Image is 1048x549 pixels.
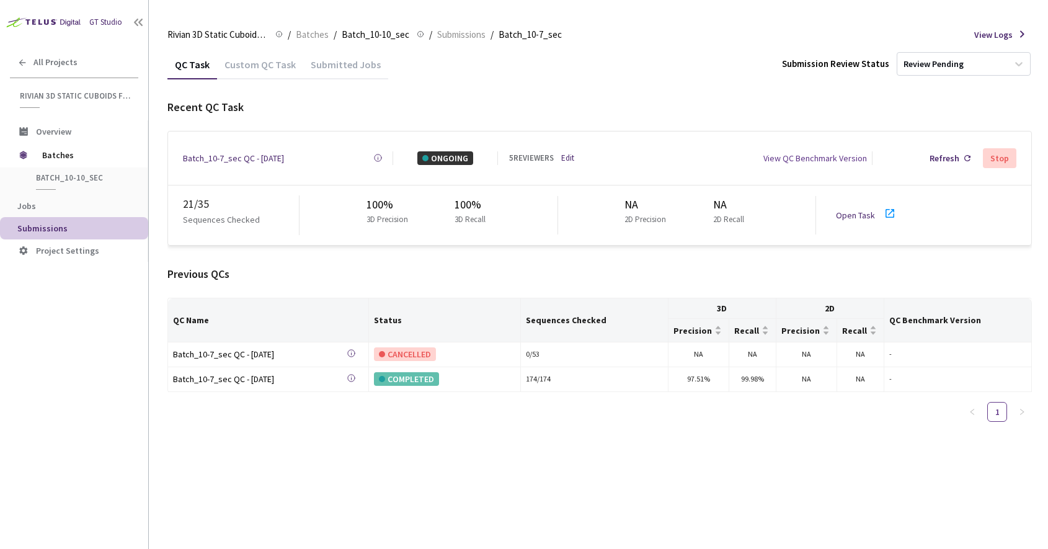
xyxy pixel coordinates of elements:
p: 3D Recall [455,213,486,226]
div: GT Studio [89,16,122,29]
div: - [889,373,1026,385]
th: Precision [776,319,837,342]
span: Batches [42,143,127,167]
td: NA [837,342,884,367]
td: NA [776,342,837,367]
div: Stop [990,153,1009,163]
span: Overview [36,126,71,137]
a: Open Task [836,210,875,221]
span: right [1018,408,1026,416]
span: left [969,408,976,416]
li: / [288,27,291,42]
div: 100% [366,196,413,213]
div: Submission Review Status [782,56,889,71]
th: 2D [776,298,884,319]
div: COMPLETED [374,372,439,386]
div: 21 / 35 [183,195,299,213]
span: Project Settings [36,245,99,256]
button: left [962,402,982,422]
div: 100% [455,196,491,213]
a: Batches [293,27,331,41]
td: NA [776,367,837,392]
a: Batch_10-7_sec QC - [DATE] [173,372,347,386]
td: NA [837,367,884,392]
div: Recent QC Task [167,99,1032,116]
span: Rivian 3D Static Cuboids fixed[2024-25] [20,91,131,101]
th: QC Name [168,298,369,342]
td: NA [668,342,729,367]
th: Precision [668,319,729,342]
a: Edit [561,152,574,164]
li: 1 [987,402,1007,422]
div: 174 / 174 [526,373,663,385]
th: Status [369,298,521,342]
div: Custom QC Task [217,58,303,79]
td: NA [729,342,776,367]
span: All Projects [33,57,78,68]
button: right [1012,402,1032,422]
div: NA [624,196,671,213]
p: 3D Precision [366,213,408,226]
div: Refresh [930,151,959,165]
li: / [491,27,494,42]
li: Next Page [1012,402,1032,422]
span: Submissions [437,27,486,42]
span: Rivian 3D Static Cuboids fixed[2024-25] [167,27,268,42]
th: QC Benchmark Version [884,298,1032,342]
div: View QC Benchmark Version [763,151,867,165]
span: Recall [842,326,867,336]
div: QC Task [167,58,217,79]
span: Jobs [17,200,36,212]
th: Recall [729,319,776,342]
span: Precision [781,326,820,336]
a: 1 [988,403,1006,421]
span: Submissions [17,223,68,234]
th: Recall [837,319,884,342]
li: / [334,27,337,42]
span: Recall [734,326,759,336]
p: 2D Precision [624,213,666,226]
a: Submissions [435,27,488,41]
span: Batch_10-10_sec [342,27,409,42]
td: 97.51% [668,367,729,392]
a: Batch_10-7_sec QC - [DATE] [183,151,284,165]
p: Sequences Checked [183,213,260,226]
span: Precision [673,326,712,336]
div: 5 REVIEWERS [509,152,554,164]
div: Batch_10-7_sec QC - [DATE] [173,347,347,361]
div: NA [713,196,749,213]
span: View Logs [974,28,1013,42]
td: 99.98% [729,367,776,392]
div: CANCELLED [374,347,436,361]
div: Submitted Jobs [303,58,388,79]
div: Previous QCs [167,266,1032,283]
div: Review Pending [904,58,964,70]
th: Sequences Checked [521,298,668,342]
li: Previous Page [962,402,982,422]
p: 2D Recall [713,213,744,226]
th: 3D [668,298,776,319]
span: Batches [296,27,329,42]
span: Batch_10-7_sec [499,27,562,42]
div: ONGOING [417,151,473,165]
li: / [429,27,432,42]
div: 0 / 53 [526,349,663,360]
span: Batch_10-10_sec [36,172,128,183]
div: - [889,349,1026,360]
